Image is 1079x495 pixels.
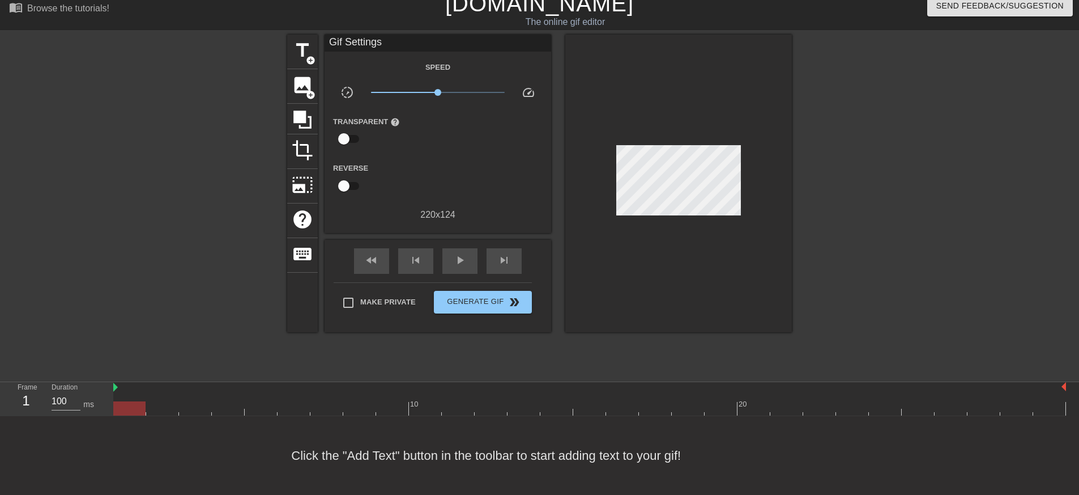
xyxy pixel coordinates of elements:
[365,15,765,29] div: The online gif editor
[9,1,109,18] a: Browse the tutorials!
[9,1,23,14] span: menu_book
[292,139,313,161] span: crop
[27,3,109,13] div: Browse the tutorials!
[360,297,416,308] span: Make Private
[292,209,313,230] span: help
[333,163,368,174] label: Reverse
[292,74,313,96] span: image
[292,40,313,61] span: title
[522,86,535,99] span: speed
[9,382,43,415] div: Frame
[438,295,527,309] span: Generate Gif
[325,35,551,52] div: Gif Settings
[497,253,511,267] span: skip_next
[52,384,78,391] label: Duration
[306,56,315,65] span: add_circle
[390,117,400,127] span: help
[507,295,521,309] span: double_arrow
[1061,382,1066,391] img: bound-end.png
[409,253,423,267] span: skip_previous
[325,208,551,222] div: 220 x 124
[410,399,420,410] div: 10
[739,399,749,410] div: 20
[306,90,315,100] span: add_circle
[292,243,313,265] span: keyboard
[434,291,532,314] button: Generate Gif
[292,174,313,196] span: photo_size_select_large
[365,253,378,267] span: fast_rewind
[18,391,35,411] div: 1
[425,62,450,73] label: Speed
[333,116,400,128] label: Transparent
[340,86,354,99] span: slow_motion_video
[83,399,94,411] div: ms
[453,253,467,267] span: play_arrow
